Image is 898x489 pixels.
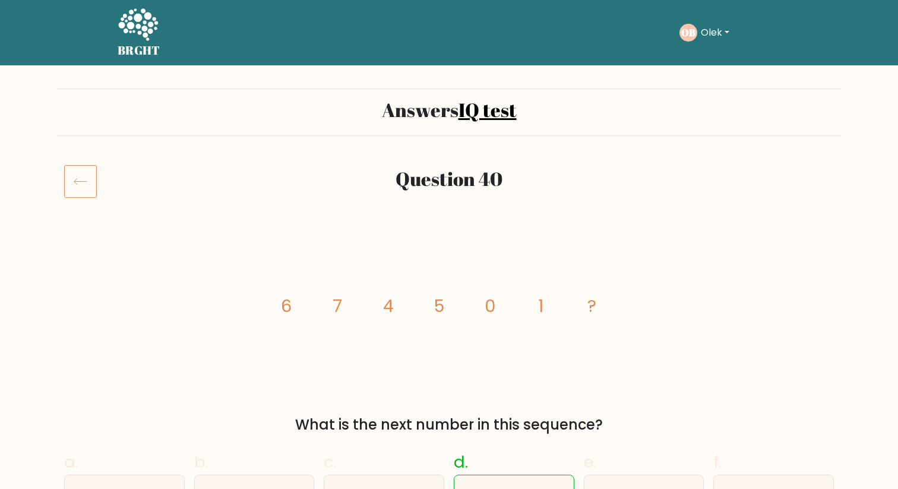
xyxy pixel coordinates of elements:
[71,414,827,436] div: What is the next number in this sequence?
[681,26,695,39] text: OB
[697,25,733,40] button: Olek
[118,5,160,61] a: BRGHT
[454,450,468,474] span: d.
[383,295,394,318] tspan: 4
[194,450,208,474] span: b.
[129,168,769,190] h2: Question 40
[64,99,834,121] h2: Answers
[64,450,78,474] span: a.
[324,450,337,474] span: c.
[713,450,722,474] span: f.
[459,97,517,122] a: IQ test
[333,295,342,318] tspan: 7
[538,295,543,318] tspan: 1
[281,295,292,318] tspan: 6
[434,295,444,318] tspan: 5
[587,295,596,318] tspan: ?
[584,450,597,474] span: e.
[118,43,160,58] h5: BRGHT
[485,295,495,318] tspan: 0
